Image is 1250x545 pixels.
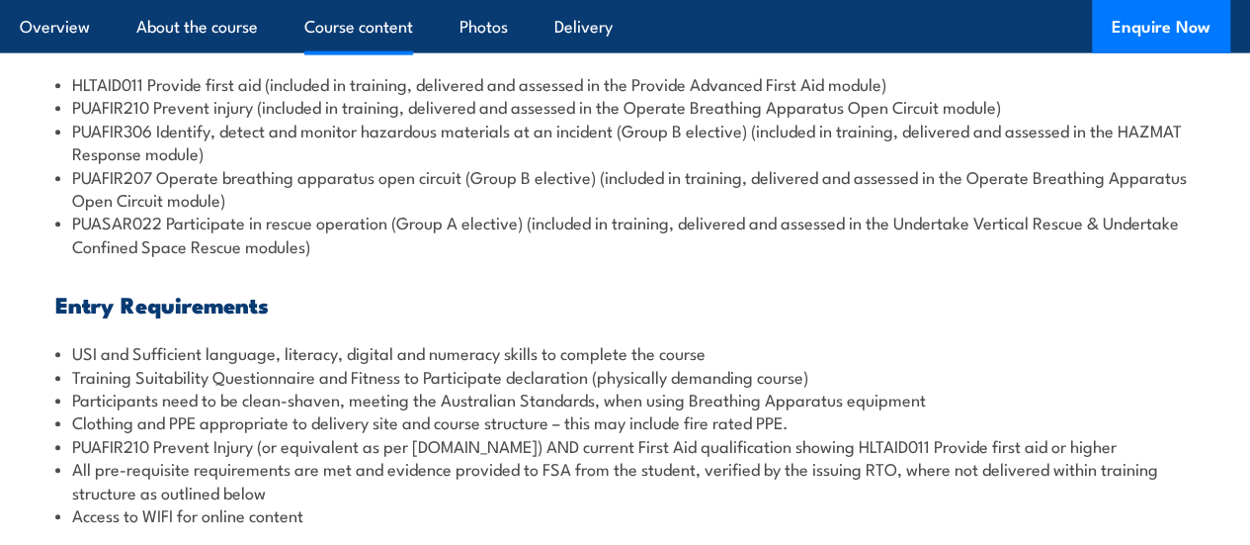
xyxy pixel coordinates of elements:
[55,503,1195,526] li: Access to WIFI for online content
[55,341,1195,364] li: USI and Sufficient language, literacy, digital and numeracy skills to complete the course
[55,293,1195,316] h3: Entry Requirements
[55,211,1195,257] li: PUASAR022 Participate in rescue operation (Group A elective) (included in training, delivered and...
[55,434,1195,457] li: PUAFIR210 Prevent Injury (or equivalent as per [DOMAIN_NAME]) AND current First Aid qualification...
[55,95,1195,118] li: PUAFIR210 Prevent injury (included in training, delivered and assessed in the Operate Breathing A...
[55,388,1195,410] li: Participants need to be clean-shaven, meeting the Australian Standards, when using Breathing Appa...
[55,410,1195,433] li: Clothing and PPE appropriate to delivery site and course structure – this may include fire rated ...
[55,72,1195,95] li: HLTAID011 Provide first aid (included in training, delivered and assessed in the Provide Advanced...
[55,457,1195,503] li: All pre-requisite requirements are met and evidence provided to FSA from the student, verified by...
[55,365,1195,388] li: Training Suitability Questionnaire and Fitness to Participate declaration (physically demanding c...
[55,119,1195,165] li: PUAFIR306 Identify, detect and monitor hazardous materials at an incident (Group B elective) (inc...
[55,165,1195,212] li: PUAFIR207 Operate breathing apparatus open circuit (Group B elective) (included in training, deli...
